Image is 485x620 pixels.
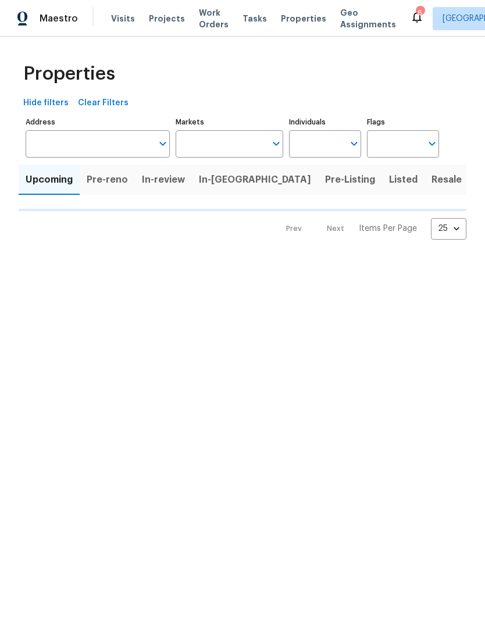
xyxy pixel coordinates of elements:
[111,13,135,24] span: Visits
[87,172,128,188] span: Pre-reno
[289,119,361,126] label: Individuals
[359,223,417,234] p: Items Per Page
[416,7,424,19] div: 6
[199,172,311,188] span: In-[GEOGRAPHIC_DATA]
[26,119,170,126] label: Address
[389,172,418,188] span: Listed
[346,136,362,152] button: Open
[367,119,439,126] label: Flags
[199,7,229,30] span: Work Orders
[176,119,284,126] label: Markets
[340,7,396,30] span: Geo Assignments
[275,218,466,240] nav: Pagination Navigation
[73,92,133,114] button: Clear Filters
[155,136,171,152] button: Open
[325,172,375,188] span: Pre-Listing
[40,13,78,24] span: Maestro
[268,136,284,152] button: Open
[431,172,462,188] span: Resale
[23,68,115,80] span: Properties
[281,13,326,24] span: Properties
[26,172,73,188] span: Upcoming
[78,96,129,111] span: Clear Filters
[149,13,185,24] span: Projects
[431,213,466,244] div: 25
[142,172,185,188] span: In-review
[243,15,267,23] span: Tasks
[23,96,69,111] span: Hide filters
[424,136,440,152] button: Open
[19,92,73,114] button: Hide filters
